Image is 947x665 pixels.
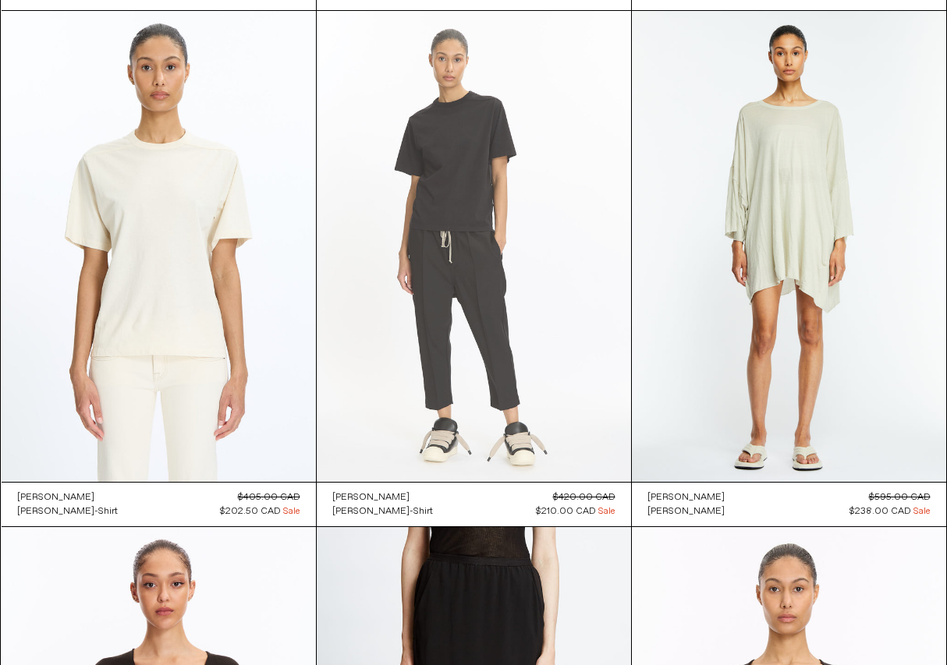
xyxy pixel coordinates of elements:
div: [PERSON_NAME]-Shirt [17,505,118,518]
s: $405.00 CAD [238,491,300,504]
span: $238.00 CAD [849,505,911,518]
span: Sale [598,504,615,518]
a: [PERSON_NAME]-Shirt [332,504,433,518]
a: [PERSON_NAME] [647,504,725,518]
div: [PERSON_NAME] [647,491,725,504]
span: Sale [913,504,931,518]
span: $202.50 CAD [220,505,281,518]
img: Rick Owens Tommy T [632,11,946,483]
div: [PERSON_NAME] [647,505,725,518]
span: $210.00 CAD [536,505,596,518]
a: [PERSON_NAME] [17,490,118,504]
span: Sale [283,504,300,518]
s: $595.00 CAD [869,491,931,504]
a: [PERSON_NAME] [647,490,725,504]
s: $420.00 CAD [553,491,615,504]
img: Rick Owens Brad T-Shirt [2,11,316,483]
div: [PERSON_NAME]-Shirt [332,505,433,518]
div: [PERSON_NAME] [332,491,410,504]
div: [PERSON_NAME] [17,491,94,504]
img: Rick Owens Brad T-Shirt [317,11,631,483]
a: [PERSON_NAME]-Shirt [17,504,118,518]
a: [PERSON_NAME] [332,490,433,504]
